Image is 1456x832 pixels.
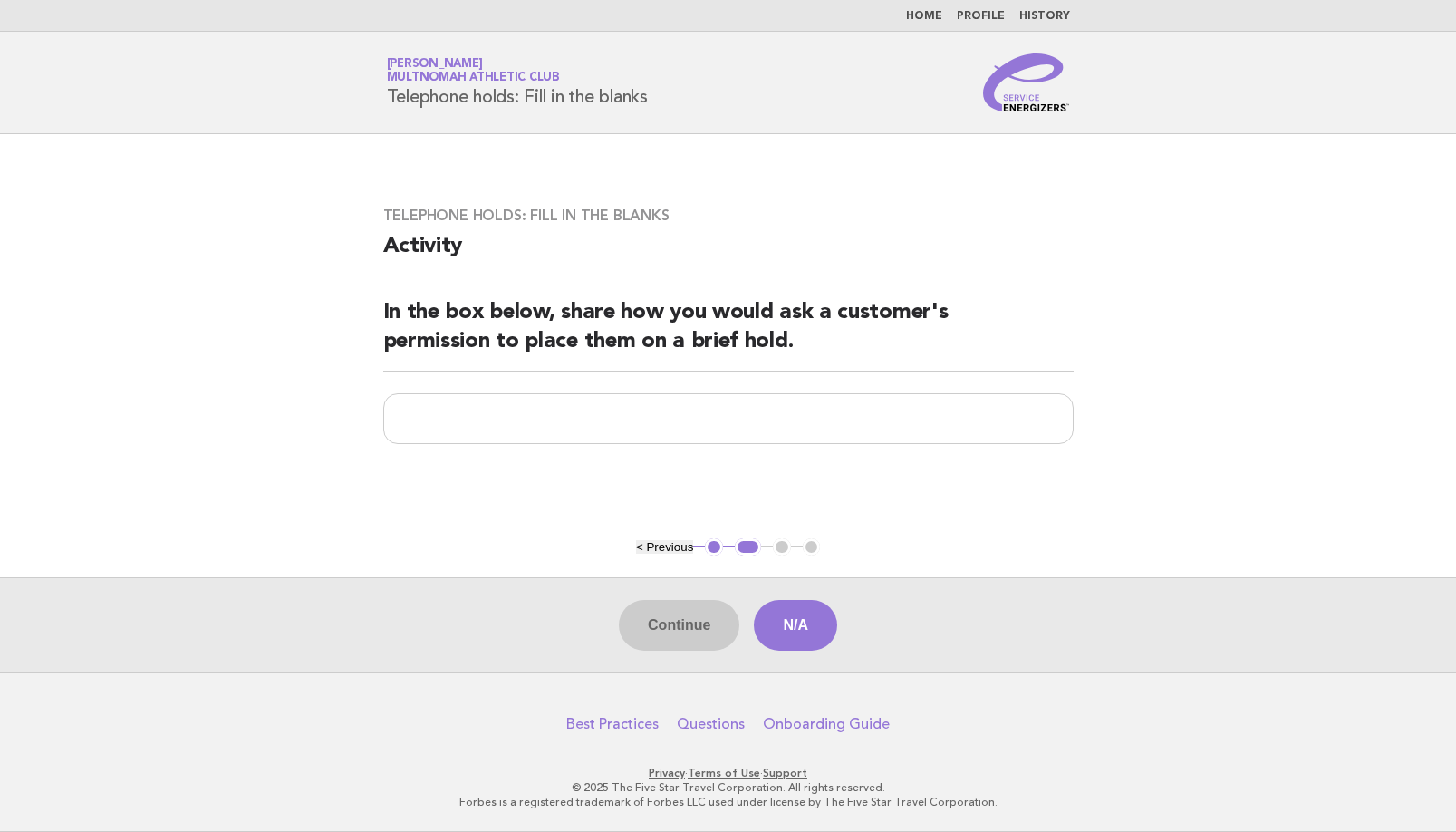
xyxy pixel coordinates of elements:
[705,538,723,556] button: 1
[649,767,685,779] a: Privacy
[763,715,890,733] a: Onboarding Guide
[566,715,659,733] a: Best Practices
[387,73,560,84] span: Multnomah Athletic Club
[387,58,560,83] a: [PERSON_NAME]Multnomah Athletic Club
[906,11,942,22] a: Home
[735,538,761,556] button: 2
[763,767,807,779] a: Support
[174,795,1283,809] p: Forbes is a registered trademark of Forbes LLC used under license by The Five Star Travel Corpora...
[383,298,1074,372] h2: In the box below, share how you would ask a customer's permission to place them on a brief hold.
[636,540,693,554] button: < Previous
[688,767,760,779] a: Terms of Use
[174,780,1283,795] p: © 2025 The Five Star Travel Corporation. All rights reserved.
[383,232,1074,276] h2: Activity
[754,600,837,651] button: N/A
[383,207,1074,225] h3: Telephone holds: Fill in the blanks
[983,53,1070,111] img: Service Energizers
[677,715,745,733] a: Questions
[174,766,1283,780] p: · ·
[957,11,1005,22] a: Profile
[387,59,648,106] h1: Telephone holds: Fill in the blanks
[1019,11,1070,22] a: History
